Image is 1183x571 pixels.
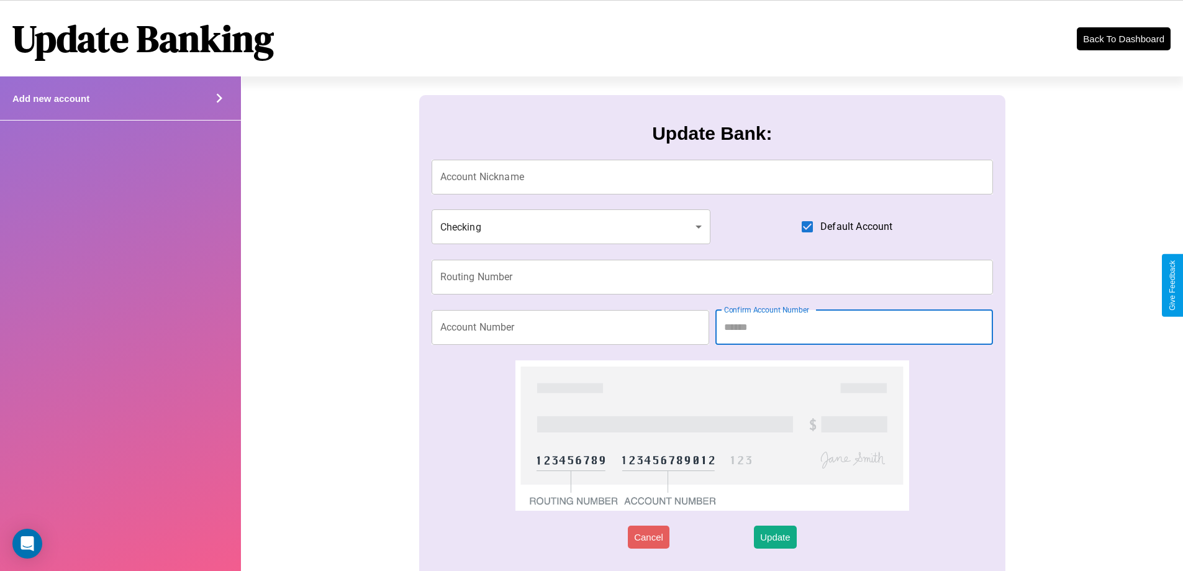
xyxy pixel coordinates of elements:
[12,93,89,104] h4: Add new account
[820,219,892,234] span: Default Account
[628,526,669,549] button: Cancel
[754,526,796,549] button: Update
[724,304,809,315] label: Confirm Account Number
[1168,260,1177,311] div: Give Feedback
[12,13,274,64] h1: Update Banking
[1077,27,1171,50] button: Back To Dashboard
[432,209,711,244] div: Checking
[12,529,42,559] div: Open Intercom Messenger
[652,123,772,144] h3: Update Bank:
[515,360,909,511] img: check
